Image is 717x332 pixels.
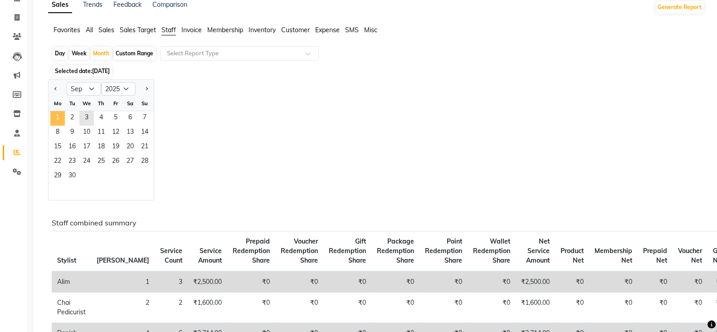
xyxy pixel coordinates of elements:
[94,126,108,140] div: Thursday, September 11, 2025
[561,247,584,264] span: Product Net
[52,219,697,227] h6: Staff combined summary
[65,111,79,126] span: 2
[123,126,137,140] span: 13
[137,140,152,155] div: Sunday, September 21, 2025
[377,237,414,264] span: Package Redemption Share
[281,237,318,264] span: Voucher Redemption Share
[555,293,589,323] td: ₹0
[94,126,108,140] span: 11
[638,293,673,323] td: ₹0
[673,271,707,293] td: ₹0
[79,111,94,126] div: Wednesday, September 3, 2025
[65,140,79,155] span: 16
[323,271,371,293] td: ₹0
[329,237,366,264] span: Gift Redemption Share
[108,126,123,140] span: 12
[555,271,589,293] td: ₹0
[92,68,110,74] span: [DATE]
[108,111,123,126] span: 5
[207,26,243,34] span: Membership
[94,155,108,169] div: Thursday, September 25, 2025
[315,26,340,34] span: Expense
[79,111,94,126] span: 3
[143,82,150,96] button: Next month
[233,237,270,264] span: Prepaid Redemption Share
[50,111,65,126] div: Monday, September 1, 2025
[50,169,65,184] div: Monday, September 29, 2025
[181,26,202,34] span: Invoice
[419,271,468,293] td: ₹0
[53,47,68,60] div: Day
[137,155,152,169] span: 28
[94,96,108,111] div: Th
[86,26,93,34] span: All
[198,247,222,264] span: Service Amount
[50,96,65,111] div: Mo
[108,155,123,169] div: Friday, September 26, 2025
[137,96,152,111] div: Su
[152,0,187,9] a: Comparison
[137,111,152,126] span: 7
[123,155,137,169] span: 27
[83,0,102,9] a: Trends
[65,96,79,111] div: Tu
[50,155,65,169] span: 22
[108,155,123,169] span: 26
[65,169,79,184] span: 30
[516,293,555,323] td: ₹1,600.00
[137,126,152,140] span: 14
[50,126,65,140] span: 8
[589,271,638,293] td: ₹0
[589,293,638,323] td: ₹0
[678,247,702,264] span: Voucher Net
[227,293,275,323] td: ₹0
[323,293,371,323] td: ₹0
[655,1,704,14] button: Generate Report
[638,271,673,293] td: ₹0
[364,26,377,34] span: Misc
[108,140,123,155] span: 19
[108,140,123,155] div: Friday, September 19, 2025
[673,293,707,323] td: ₹0
[101,82,136,96] select: Select year
[473,237,510,264] span: Wallet Redemption Share
[91,47,112,60] div: Month
[108,111,123,126] div: Friday, September 5, 2025
[52,293,91,323] td: Chai Pedicurist
[516,271,555,293] td: ₹2,500.00
[227,271,275,293] td: ₹0
[123,111,137,126] span: 6
[79,96,94,111] div: We
[155,271,188,293] td: 3
[50,155,65,169] div: Monday, September 22, 2025
[53,65,112,77] span: Selected date:
[120,26,156,34] span: Sales Target
[419,293,468,323] td: ₹0
[91,271,155,293] td: 1
[275,293,323,323] td: ₹0
[137,111,152,126] div: Sunday, September 7, 2025
[108,126,123,140] div: Friday, September 12, 2025
[65,140,79,155] div: Tuesday, September 16, 2025
[94,155,108,169] span: 25
[113,47,156,60] div: Custom Range
[160,247,182,264] span: Service Count
[94,111,108,126] span: 4
[643,247,667,264] span: Prepaid Net
[113,0,141,9] a: Feedback
[137,126,152,140] div: Sunday, September 14, 2025
[67,82,101,96] select: Select month
[249,26,276,34] span: Inventory
[65,126,79,140] div: Tuesday, September 9, 2025
[123,155,137,169] div: Saturday, September 27, 2025
[65,155,79,169] span: 23
[65,155,79,169] div: Tuesday, September 23, 2025
[108,96,123,111] div: Fr
[155,293,188,323] td: 2
[79,140,94,155] span: 17
[94,140,108,155] div: Thursday, September 18, 2025
[275,271,323,293] td: ₹0
[50,126,65,140] div: Monday, September 8, 2025
[57,256,76,264] span: Stylist
[65,126,79,140] span: 9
